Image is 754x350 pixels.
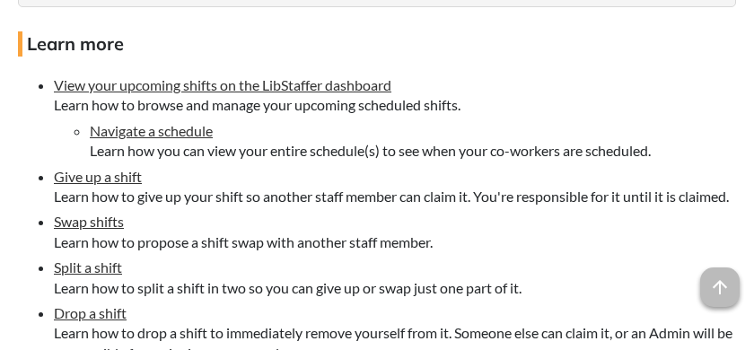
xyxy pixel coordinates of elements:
a: Swap shifts [54,213,124,230]
a: Split a shift [54,258,122,276]
li: Learn how to propose a shift swap with another staff member. [54,211,736,252]
a: Drop a shift [54,304,127,321]
a: Give up a shift [54,168,142,185]
a: View your upcoming shifts on the LibStaffer dashboard [54,76,391,93]
li: Learn how to split a shift in two so you can give up or swap just one part of it. [54,257,736,298]
li: Learn how to give up your shift so another staff member can claim it. You're responsible for it u... [54,166,736,207]
h4: Learn more [18,31,736,57]
a: arrow_upward [700,268,740,285]
li: Learn how to browse and manage your upcoming scheduled shifts. [54,74,736,162]
li: Learn how you can view your entire schedule(s) to see when your co-workers are scheduled. [90,120,736,162]
span: arrow_upward [700,267,740,307]
a: Navigate a schedule [90,122,213,139]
